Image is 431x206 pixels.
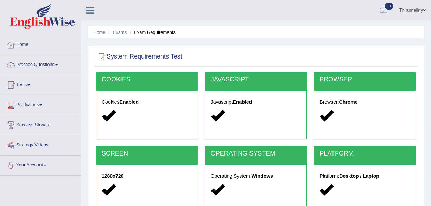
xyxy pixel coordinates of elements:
[339,173,379,179] strong: Desktop / Laptop
[252,173,273,179] strong: Windows
[211,76,302,83] h2: JAVASCRIPT
[0,35,81,53] a: Home
[0,55,81,73] a: Practice Questions
[385,3,393,10] span: 19
[211,150,302,157] h2: OPERATING SYSTEM
[102,150,192,157] h2: SCREEN
[0,95,81,113] a: Predictions
[0,75,81,93] a: Tests
[93,30,106,35] a: Home
[0,156,81,173] a: Your Account
[128,29,176,36] li: Exam Requirements
[339,99,358,105] strong: Chrome
[319,76,410,83] h2: BROWSER
[120,99,139,105] strong: Enabled
[102,99,192,105] h5: Cookies
[319,150,410,157] h2: PLATFORM
[96,51,182,62] h2: System Requirements Test
[233,99,252,105] strong: Enabled
[211,174,302,179] h5: Operating System:
[319,99,410,105] h5: Browser:
[102,173,123,179] strong: 1280x720
[102,76,192,83] h2: COOKIES
[319,174,410,179] h5: Platform:
[113,30,127,35] a: Exams
[0,135,81,153] a: Strategy Videos
[0,115,81,133] a: Success Stories
[211,99,302,105] h5: Javascript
